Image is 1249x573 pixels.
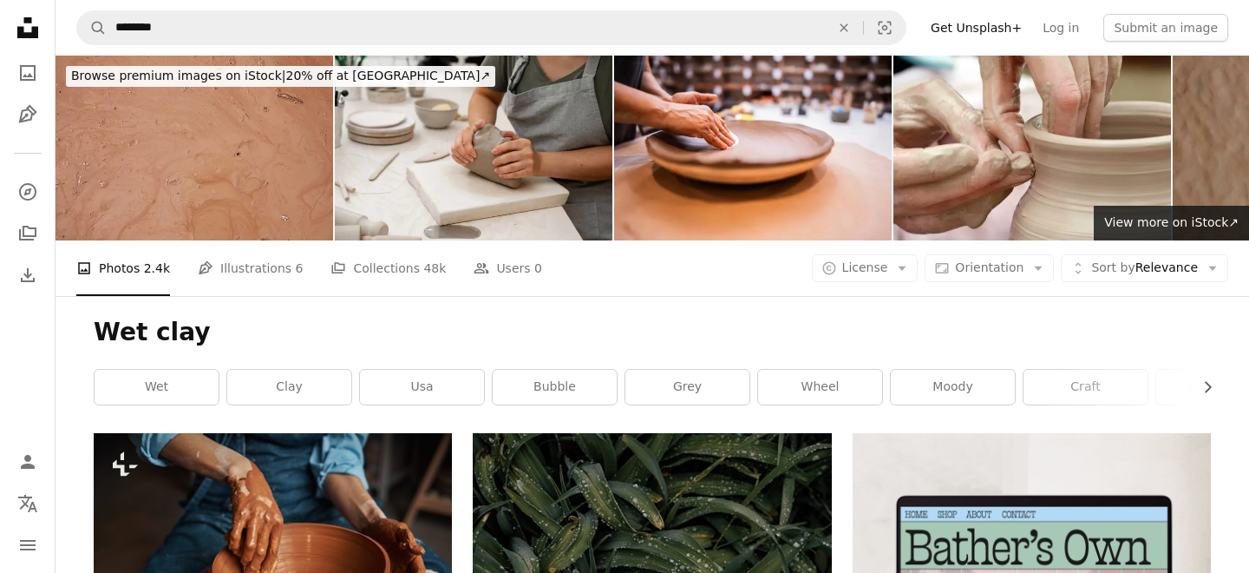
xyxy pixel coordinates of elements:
span: 6 [296,259,304,278]
button: Sort byRelevance [1061,254,1228,282]
a: moody [891,370,1015,405]
button: Orientation [925,254,1054,282]
span: 20% off at [GEOGRAPHIC_DATA] ↗ [71,69,490,82]
a: View more on iStock↗ [1094,206,1249,240]
a: wet [95,370,219,405]
a: usa [360,370,484,405]
a: Users 0 [474,240,542,296]
span: License [842,260,888,274]
button: Language [10,486,45,521]
button: Menu [10,528,45,563]
a: Photos [10,56,45,90]
form: Find visuals sitewide [76,10,906,45]
a: wheel [758,370,882,405]
a: Close up front view image of process manufacturing and modeling ceramic bowl on pottery wheel in ... [94,544,452,560]
a: Log in / Sign up [10,445,45,479]
button: License [812,254,919,282]
span: Orientation [955,260,1023,274]
a: clay [227,370,351,405]
button: Visual search [864,11,906,44]
a: Download History [10,258,45,293]
a: Get Unsplash+ [920,14,1032,42]
a: bubble [493,370,617,405]
span: 0 [534,259,542,278]
a: Explore [10,175,45,209]
span: Sort by [1091,260,1135,274]
span: View more on iStock ↗ [1104,215,1239,229]
img: Close-up of a woman molding clay at ceramics workshop [614,56,892,240]
span: Relevance [1091,260,1198,277]
button: scroll list to the right [1192,370,1211,405]
a: Collections [10,216,45,251]
a: Illustrations 6 [198,240,303,296]
a: grey [625,370,749,405]
span: 48k [423,259,446,278]
h1: Wet clay [94,317,1211,348]
button: Submit an image [1103,14,1228,42]
a: Illustrations [10,97,45,132]
button: Search Unsplash [77,11,107,44]
img: Removing air bubbles from clay before modeling to avoid the ruination of a ceramic product. Wedgi... [335,56,612,240]
a: Log in [1032,14,1089,42]
img: Potter's Hands [893,56,1171,240]
a: Collections 48k [330,240,446,296]
a: Browse premium images on iStock|20% off at [GEOGRAPHIC_DATA]↗ [56,56,506,97]
a: craft [1023,370,1148,405]
a: a close up of a plant with water droplets on it [473,544,831,560]
span: Browse premium images on iStock | [71,69,285,82]
button: Clear [825,11,863,44]
img: Wet Clay Texture [56,56,333,240]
